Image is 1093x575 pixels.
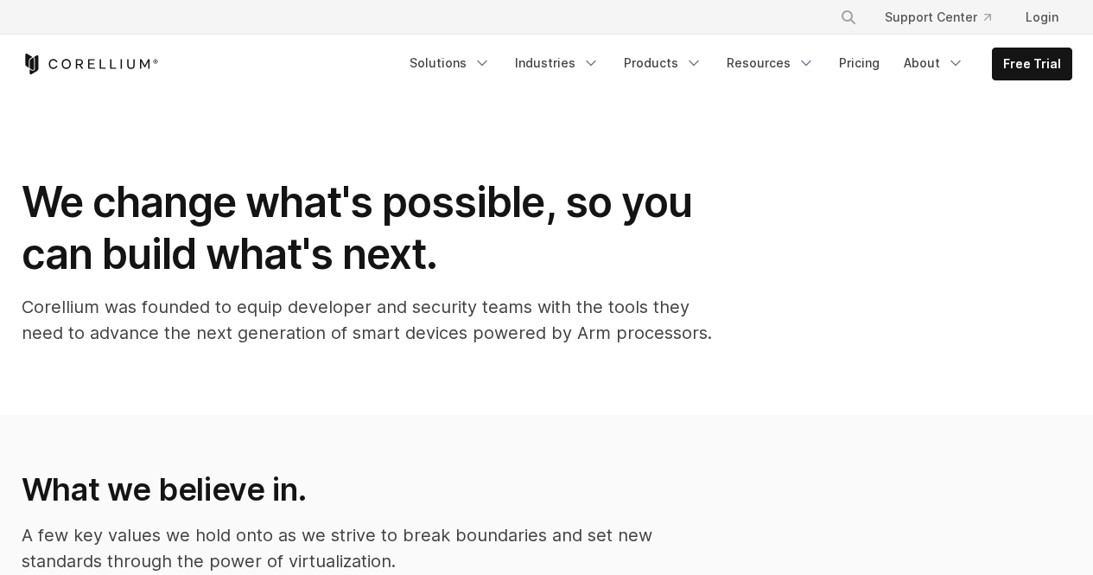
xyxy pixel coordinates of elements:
div: Navigation Menu [399,48,1072,80]
a: Pricing [829,48,890,79]
a: Login [1012,2,1072,33]
a: About [893,48,975,79]
h1: We change what's possible, so you can build what's next. [22,176,713,280]
a: Support Center [871,2,1005,33]
a: Products [613,48,713,79]
a: Free Trial [993,48,1071,80]
a: Corellium Home [22,54,159,74]
a: Industries [505,48,610,79]
button: Search [833,2,864,33]
h2: What we believe in. [22,470,710,508]
p: A few key values we hold onto as we strive to break boundaries and set new standards through the ... [22,522,710,574]
div: Navigation Menu [819,2,1072,33]
a: Resources [716,48,825,79]
p: Corellium was founded to equip developer and security teams with the tools they need to advance t... [22,294,713,346]
a: Solutions [399,48,501,79]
